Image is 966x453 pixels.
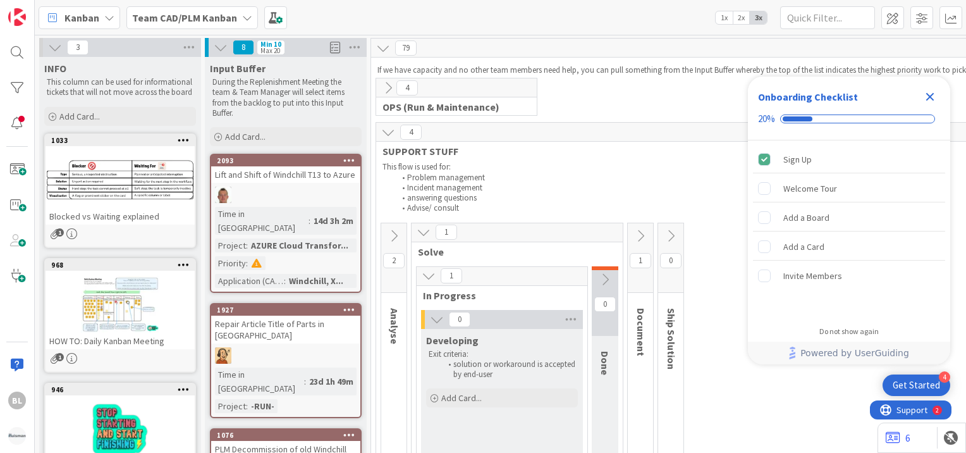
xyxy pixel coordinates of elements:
[309,214,310,228] span: :
[46,208,195,225] div: Blocked vs Waiting explained
[665,308,678,369] span: Ship Solution
[284,274,286,288] span: :
[246,239,248,252] span: :
[215,274,284,288] div: Application (CAD/PLM)
[630,253,651,268] span: 1
[211,316,360,344] div: Repair Article Title of Parts in [GEOGRAPHIC_DATA]
[217,156,360,165] div: 2093
[733,11,750,24] span: 2x
[748,140,950,318] div: Checklist items
[215,239,246,252] div: Project
[211,304,360,316] div: 1927
[441,268,462,283] span: 1
[56,228,64,237] span: 1
[46,135,195,225] div: 1033Blocked vs Waiting explained
[436,225,457,240] span: 1
[441,392,482,404] span: Add Card...
[27,2,58,17] span: Support
[246,256,248,270] span: :
[215,347,231,364] img: RH
[429,349,575,359] p: Exit criteria:
[753,262,945,290] div: Invite Members is incomplete.
[400,125,422,140] span: 4
[886,430,910,445] a: 6
[754,342,944,364] a: Powered by UserGuiding
[46,135,195,146] div: 1033
[215,368,304,395] div: Time in [GEOGRAPHIC_DATA]
[939,371,950,383] div: 4
[59,111,100,122] span: Add Card...
[383,253,405,268] span: 2
[753,233,945,261] div: Add a Card is incomplete.
[310,214,357,228] div: 14d 3h 2m
[56,353,64,361] span: 1
[215,187,231,203] img: TJ
[395,40,417,56] span: 79
[920,87,940,107] div: Close Checklist
[396,80,418,96] span: 4
[716,11,733,24] span: 1x
[423,289,572,302] span: In Progress
[783,239,824,254] div: Add a Card
[783,268,842,283] div: Invite Members
[66,5,69,15] div: 2
[233,40,254,55] span: 8
[783,152,812,167] div: Sign Up
[426,334,479,347] span: Developing
[51,136,195,145] div: 1033
[44,62,66,75] span: INFO
[51,385,195,394] div: 946
[306,375,357,388] div: 23d 1h 49m
[635,308,647,356] span: Document
[418,245,607,258] span: Solve
[248,399,278,413] div: -RUN-
[211,166,360,183] div: Lift and Shift of Windchill T13 to Azure
[780,6,875,29] input: Quick Filter...
[783,181,837,196] div: Welcome Tour
[47,77,193,98] p: This column can be used for informational tickets that will not move across the board
[217,306,360,314] div: 1927
[260,47,280,54] div: Max 20
[211,304,360,344] div: 1927Repair Article Title of Parts in [GEOGRAPHIC_DATA]
[46,259,195,349] div: 968HOW TO: Daily Kanban Meeting
[758,89,858,104] div: Onboarding Checklist
[212,77,359,118] p: During the Replenishment Meeting the team & Team Manager will select items from the backlog to pu...
[750,11,767,24] span: 3x
[246,399,248,413] span: :
[783,210,829,225] div: Add a Board
[594,297,616,312] span: 0
[211,187,360,203] div: TJ
[883,375,950,396] div: Open Get Started checklist, remaining modules: 4
[286,274,346,288] div: Windchill, X...
[819,326,879,337] div: Do not show again
[46,333,195,349] div: HOW TO: Daily Kanban Meeting
[8,427,26,445] img: avatar
[248,239,352,252] div: AZURE Cloud Transfor...
[215,207,309,235] div: Time in [GEOGRAPHIC_DATA]
[211,155,360,183] div: 2093Lift and Shift of Windchill T13 to Azure
[64,10,99,25] span: Kanban
[67,40,89,55] span: 3
[211,347,360,364] div: RH
[449,312,470,327] span: 0
[46,259,195,271] div: 968
[51,261,195,270] div: 968
[8,392,26,409] div: BL
[8,8,26,26] img: Visit kanbanzone.com
[748,77,950,364] div: Checklist Container
[758,113,775,125] div: 20%
[304,375,306,388] span: :
[758,113,940,125] div: Checklist progress: 20%
[46,384,195,395] div: 946
[753,175,945,202] div: Welcome Tour is incomplete.
[382,101,521,113] span: OPS (Run & Maintenance)
[225,131,266,142] span: Add Card...
[215,256,246,270] div: Priority
[800,345,909,361] span: Powered by UserGuiding
[599,351,611,375] span: Done
[388,308,401,344] span: Analyse
[211,430,360,441] div: 1076
[211,155,360,166] div: 2093
[441,359,576,380] li: solution or workaround is accepted by end-user
[893,379,940,392] div: Get Started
